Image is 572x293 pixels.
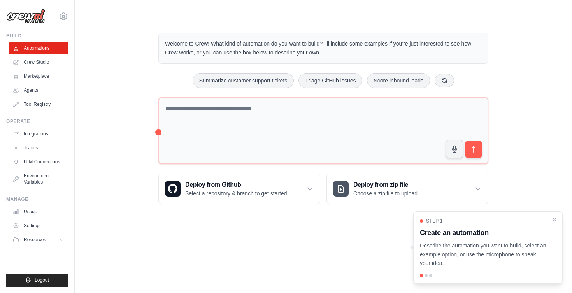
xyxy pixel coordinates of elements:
div: Build [6,33,68,39]
a: LLM Connections [9,156,68,168]
button: Triage GitHub issues [298,73,362,88]
div: Manage [6,196,68,202]
button: Score inbound leads [367,73,430,88]
a: Agents [9,84,68,96]
a: Environment Variables [9,170,68,188]
p: Welcome to Crew! What kind of automation do you want to build? I'll include some examples if you'... [165,39,482,57]
h3: Create an automation [420,227,547,238]
a: Tool Registry [9,98,68,111]
a: Traces [9,142,68,154]
a: Automations [9,42,68,54]
a: Marketplace [9,70,68,82]
span: Step 1 [426,218,443,224]
a: Integrations [9,128,68,140]
span: Resources [24,237,46,243]
h3: Deploy from Github [185,180,288,189]
button: Close walkthrough [551,216,558,223]
p: Describe the automation you want to build, select an example option, or use the microphone to spe... [420,241,547,268]
a: Crew Studio [9,56,68,68]
img: Logo [6,9,45,24]
a: Settings [9,219,68,232]
p: Choose a zip file to upload. [353,189,419,197]
div: Operate [6,118,68,125]
button: Resources [9,233,68,246]
button: Summarize customer support tickets [193,73,294,88]
p: Select a repository & branch to get started. [185,189,288,197]
h3: Deploy from zip file [353,180,419,189]
span: Logout [35,277,49,283]
a: Usage [9,205,68,218]
iframe: Chat Widget [533,256,572,293]
button: Logout [6,274,68,287]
